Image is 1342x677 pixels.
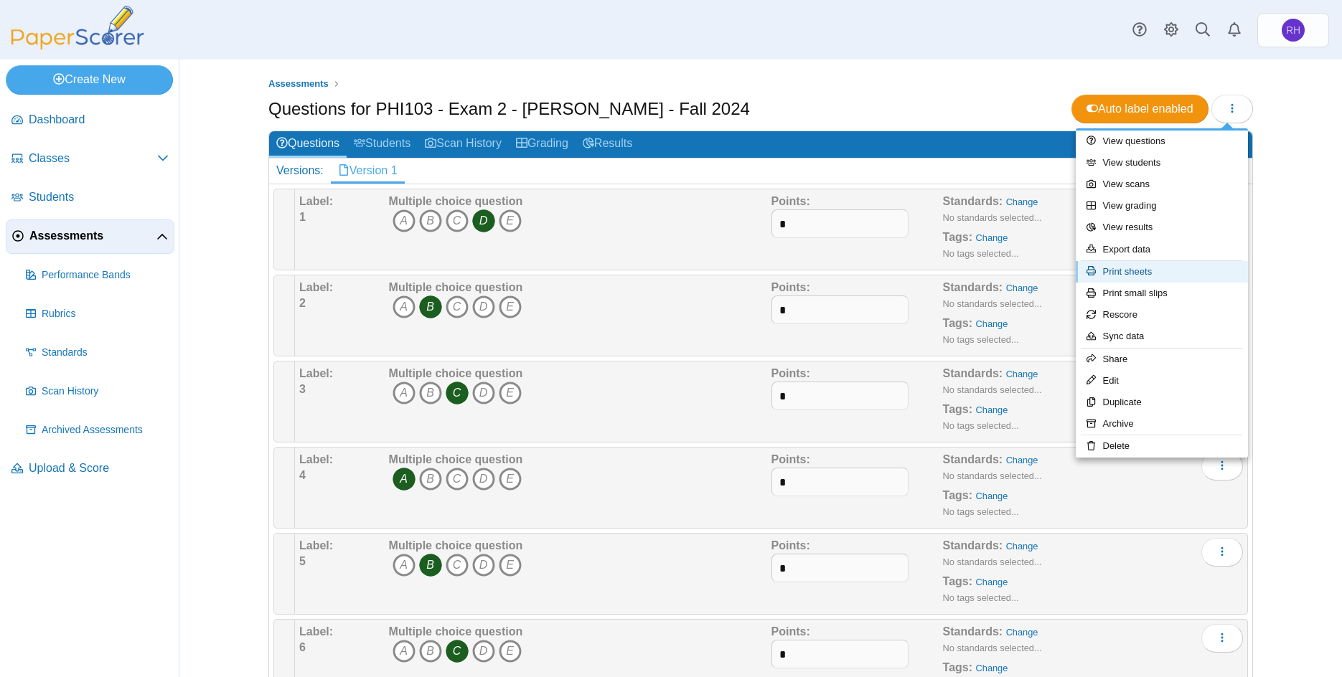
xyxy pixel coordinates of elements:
a: Archived Assessments [20,413,174,448]
i: C [446,382,469,404]
b: 1 [299,211,306,223]
small: No standards selected... [943,470,1042,481]
b: Standards: [943,367,1003,379]
a: Archive [1076,413,1248,435]
span: Archived Assessments [42,423,169,437]
i: E [499,468,522,491]
span: Dashboard [29,112,169,128]
a: Rich Holland [1257,13,1329,47]
b: Standards: [943,281,1003,293]
i: D [472,209,495,232]
b: Label: [299,539,333,551]
b: Points: [771,367,810,379]
i: B [419,209,442,232]
b: Label: [299,281,333,293]
i: A [393,382,416,404]
b: 6 [299,641,306,653]
span: Assessments [29,228,156,244]
i: C [446,640,469,663]
a: Change [976,663,1008,673]
i: D [472,382,495,404]
b: Multiple choice question [389,281,523,293]
button: More options [1201,452,1243,480]
b: Multiple choice question [389,195,523,207]
i: B [419,382,442,404]
b: Tags: [943,661,972,673]
a: Assessments [6,219,174,254]
a: Change [976,318,1008,329]
a: Edit [1076,370,1248,392]
b: Multiple choice question [389,625,523,638]
b: Tags: [943,489,972,501]
b: Tags: [943,403,972,415]
i: C [446,295,469,318]
i: A [393,640,416,663]
span: Students [29,189,169,205]
a: Performance Bands [20,258,174,293]
i: A [393,295,416,318]
b: Standards: [943,195,1003,207]
b: Points: [771,195,810,207]
i: A [393,554,416,577]
h1: Questions for PHI103 - Exam 2 - [PERSON_NAME] - Fall 2024 [268,97,750,121]
small: No tags selected... [943,506,1019,517]
i: D [472,468,495,491]
a: View questions [1076,131,1248,152]
a: Scan History [20,374,174,409]
a: Dashboard [6,103,174,138]
a: Change [976,404,1008,415]
a: Results [576,131,639,158]
small: No standards selected... [943,298,1042,309]
a: Questions [269,131,347,158]
a: Students [347,131,418,158]
small: No tags selected... [943,334,1019,345]
b: Tags: [943,575,972,587]
a: View students [1076,152,1248,174]
a: Grading [509,131,576,158]
b: 5 [299,555,306,567]
i: C [446,554,469,577]
b: Multiple choice question [389,539,523,551]
small: No standards selected... [943,643,1042,653]
small: No tags selected... [943,248,1019,259]
b: Points: [771,281,810,293]
span: Rich Holland [1282,19,1305,42]
i: C [446,468,469,491]
b: Tags: [943,317,972,329]
b: Label: [299,625,333,638]
span: Classes [29,151,157,166]
b: Multiple choice question [389,453,523,465]
i: C [446,209,469,232]
small: No standards selected... [943,384,1042,395]
b: Multiple choice question [389,367,523,379]
span: Rich Holland [1286,25,1300,35]
b: Label: [299,195,333,207]
i: E [499,295,522,318]
a: Change [976,577,1008,587]
a: Rubrics [20,297,174,331]
a: PaperScorer [6,39,149,52]
a: Change [1006,455,1038,465]
a: Students [6,181,174,215]
span: Scan History [42,384,169,399]
a: Scan History [418,131,509,158]
a: Delete [1076,435,1248,457]
b: 2 [299,297,306,309]
button: More options [1201,538,1243,567]
button: More options [1201,624,1243,653]
a: Print sheets [1076,261,1248,283]
a: Duplicate [1076,392,1248,413]
small: No standards selected... [943,212,1042,223]
b: Points: [771,539,810,551]
a: Change [1006,197,1038,207]
i: E [499,554,522,577]
b: Label: [299,453,333,465]
span: Performance Bands [42,268,169,283]
div: Versions: [269,158,331,183]
i: B [419,295,442,318]
i: E [499,640,522,663]
b: Points: [771,625,810,638]
small: No tags selected... [943,420,1019,431]
a: Share [1076,349,1248,370]
b: 3 [299,383,306,395]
